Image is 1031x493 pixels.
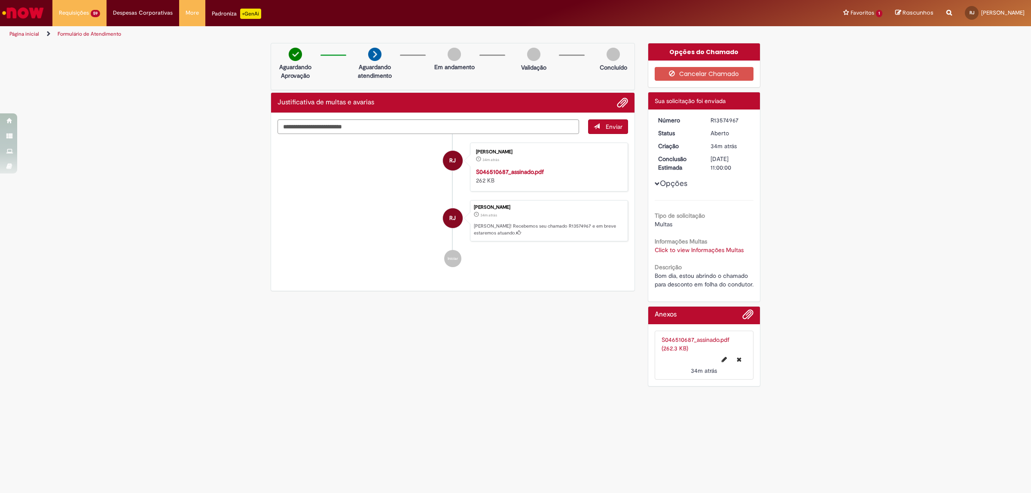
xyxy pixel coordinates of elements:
p: Aguardando atendimento [354,63,396,80]
b: Informações Multas [655,237,707,245]
span: RJ [449,150,456,171]
span: Despesas Corporativas [113,9,173,17]
h2: Justificativa de multas e avarias Histórico de tíquete [278,99,374,107]
dt: Número [652,116,705,125]
span: [PERSON_NAME] [981,9,1025,16]
span: 59 [91,10,100,17]
a: Click to view Informações Multas [655,246,744,254]
div: [PERSON_NAME] [476,149,619,155]
div: 262 KB [476,167,619,185]
img: img-circle-grey.png [448,48,461,61]
span: Bom dia, estou abrindo o chamado para desconto em folha do condutor. [655,272,753,288]
p: Concluído [600,63,627,72]
span: More [186,9,199,17]
button: Editar nome de arquivo S046510687_assinado.pdf [717,353,732,366]
span: RJ [970,10,974,15]
div: [DATE] 11:00:00 [711,155,750,172]
dt: Criação [652,142,705,150]
span: 34m atrás [482,157,499,162]
button: Excluir S046510687_assinado.pdf [732,353,747,366]
p: Aguardando Aprovação [275,63,316,80]
button: Adicionar anexos [617,97,628,108]
span: 1 [876,10,882,17]
b: Descrição [655,263,682,271]
div: Ryan Jacinto [443,151,463,170]
h2: Anexos [655,311,677,319]
a: Rascunhos [895,9,933,17]
span: Sua solicitação foi enviada [655,97,726,105]
button: Enviar [588,119,628,134]
img: ServiceNow [1,4,45,21]
div: Aberto [711,129,750,137]
li: Ryan Jacinto [278,200,628,241]
a: Página inicial [9,30,39,37]
button: Adicionar anexos [742,309,753,324]
p: [PERSON_NAME]! Recebemos seu chamado R13574967 e em breve estaremos atuando. [474,223,623,236]
img: img-circle-grey.png [607,48,620,61]
p: +GenAi [240,9,261,19]
a: S046510687_assinado.pdf [476,168,544,176]
dt: Status [652,129,705,137]
div: Padroniza [212,9,261,19]
span: Enviar [606,123,622,131]
span: Requisições [59,9,89,17]
div: [PERSON_NAME] [474,205,623,210]
img: check-circle-green.png [289,48,302,61]
div: 29/09/2025 08:35:39 [711,142,750,150]
span: 34m atrás [711,142,737,150]
div: R13574967 [711,116,750,125]
span: Rascunhos [903,9,933,17]
a: S046510687_assinado.pdf (262.3 KB) [662,336,729,352]
span: Multas [655,220,672,228]
p: Validação [521,63,546,72]
textarea: Digite sua mensagem aqui... [278,119,579,134]
time: 29/09/2025 08:35:36 [482,157,499,162]
ul: Histórico de tíquete [278,134,628,276]
button: Cancelar Chamado [655,67,754,81]
img: img-circle-grey.png [527,48,540,61]
span: 34m atrás [480,213,497,218]
div: Ryan Jacinto [443,208,463,228]
p: Em andamento [434,63,475,71]
img: arrow-next.png [368,48,381,61]
span: Favoritos [851,9,874,17]
ul: Trilhas de página [6,26,681,42]
div: Opções do Chamado [648,43,760,61]
span: 34m atrás [691,367,717,374]
time: 29/09/2025 08:35:36 [691,367,717,374]
dt: Conclusão Estimada [652,155,705,172]
a: Formulário de Atendimento [58,30,121,37]
span: RJ [449,208,456,228]
b: Tipo de solicitação [655,212,705,219]
time: 29/09/2025 08:35:39 [480,213,497,218]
